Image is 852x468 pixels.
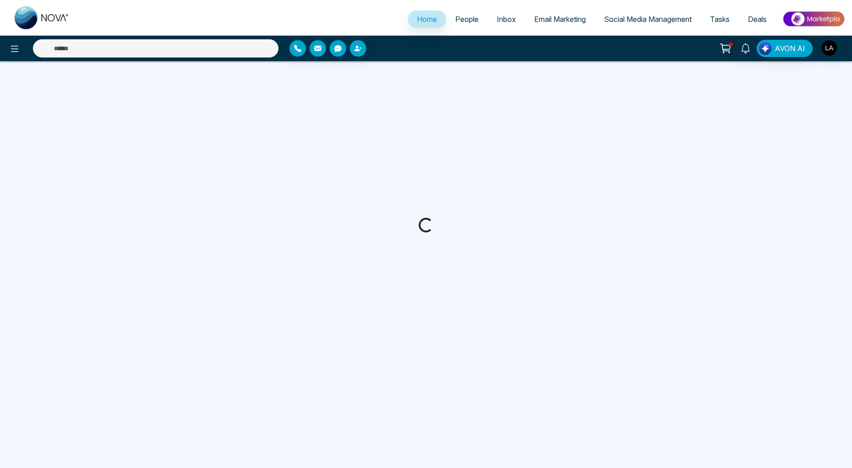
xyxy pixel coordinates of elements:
[759,42,772,55] img: Lead Flow
[739,11,776,28] a: Deals
[775,43,805,54] span: AVON AI
[497,15,516,24] span: Inbox
[595,11,701,28] a: Social Media Management
[780,9,847,29] img: Market-place.gif
[15,6,69,29] img: Nova CRM Logo
[701,11,739,28] a: Tasks
[710,15,730,24] span: Tasks
[821,40,837,56] img: User Avatar
[748,15,767,24] span: Deals
[488,11,525,28] a: Inbox
[534,15,586,24] span: Email Marketing
[757,40,813,57] button: AVON AI
[455,15,479,24] span: People
[525,11,595,28] a: Email Marketing
[417,15,437,24] span: Home
[408,11,446,28] a: Home
[446,11,488,28] a: People
[604,15,692,24] span: Social Media Management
